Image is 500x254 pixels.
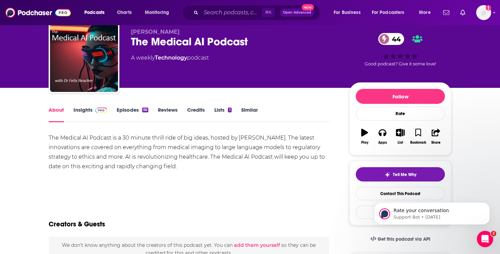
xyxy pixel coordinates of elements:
div: A weekly podcast [131,54,209,62]
span: 2 [491,231,496,236]
a: Show notifications dropdown [457,7,468,18]
a: Technology [155,54,187,61]
h2: Creators & Guests [49,220,105,228]
span: 44 [385,33,404,45]
a: Reviews [158,107,178,122]
span: Good podcast? Give it some love! [365,61,436,66]
img: tell me why sparkle [385,172,390,177]
button: open menu [80,7,113,18]
span: ⌘ K [262,8,274,17]
div: 66 [142,108,148,112]
a: Credits [187,107,205,122]
img: Podchaser - Follow, Share and Rate Podcasts [5,6,71,19]
button: Export One-Sheet [356,206,445,219]
div: Apps [378,141,387,145]
a: Similar [241,107,258,122]
div: The Medical AI Podcast is a 30 minute thrill ride of big ideas, hosted by [PERSON_NAME]. The late... [49,133,329,171]
button: open menu [414,7,439,18]
iframe: Intercom live chat [477,231,493,247]
button: tell me why sparkleTell Me Why [356,167,445,181]
span: Tell Me Why [393,172,416,177]
div: Search podcasts, credits, & more... [189,5,327,20]
span: [PERSON_NAME] [131,29,180,35]
svg: Add a profile image [486,5,491,11]
a: Episodes66 [117,107,148,122]
span: Podcasts [84,8,104,17]
a: Get this podcast via API [365,231,436,248]
a: Show notifications dropdown [440,7,452,18]
span: Charts [117,8,132,17]
button: open menu [329,7,369,18]
span: Logged in as systemsteam [476,5,491,20]
img: The Medical AI Podcast [50,24,118,92]
span: More [419,8,431,17]
a: InsightsPodchaser Pro [73,107,107,122]
div: Bookmark [410,141,426,145]
button: add them yourself [234,242,280,248]
a: Charts [113,7,136,18]
button: Show profile menu [476,5,491,20]
button: open menu [367,7,414,18]
button: Bookmark [409,124,427,149]
a: About [49,107,64,122]
iframe: Intercom notifications message [364,188,500,236]
button: Open AdvancedNew [280,9,314,17]
div: List [398,141,403,145]
span: For Podcasters [372,8,404,17]
span: For Business [334,8,361,17]
button: List [391,124,409,149]
img: User Profile [476,5,491,20]
a: 44 [378,33,404,45]
span: Monitoring [145,8,169,17]
button: Apps [373,124,391,149]
button: Share [427,124,445,149]
div: 1 [228,108,231,112]
div: 44Good podcast? Give it some love! [349,29,451,71]
span: Get this podcast via API [378,236,430,242]
div: Rate [356,107,445,121]
button: Follow [356,89,445,104]
button: Play [356,124,373,149]
img: Podchaser Pro [95,108,107,113]
button: open menu [140,7,178,18]
div: Share [431,141,440,145]
a: Contact This Podcast [356,187,445,200]
span: Open Advanced [283,11,311,14]
a: Lists1 [214,107,231,122]
input: Search podcasts, credits, & more... [201,7,262,18]
div: Play [361,141,368,145]
span: New [302,4,314,11]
